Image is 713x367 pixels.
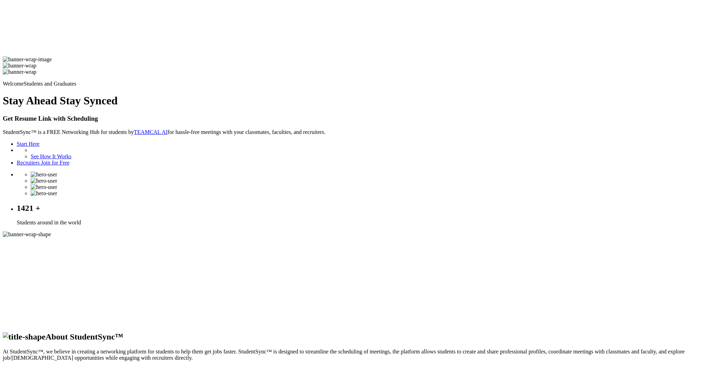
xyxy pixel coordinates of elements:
p: Welcome [3,81,710,87]
img: banner-wrap-shape [3,231,51,238]
img: hero-user [31,171,57,178]
span: 1421 [17,204,33,213]
h2: About StudentSync™ [3,332,710,342]
span: + [36,204,40,213]
a: TEAMCAL AI [134,129,168,135]
img: hero-user [31,190,57,197]
p: Students around in the world [17,220,710,226]
h3: Get Resume Link with Scheduling [3,115,710,122]
img: hero-user [31,178,57,184]
img: title-shape [3,332,46,342]
span: Students and Graduates [24,81,76,87]
img: hero-user [31,184,57,190]
h1: Stay Ahead Stay Synced [3,94,710,107]
a: Recruiters Join for Free [17,160,70,166]
a: See How It Works [31,153,71,159]
img: banner-wrap [3,69,37,75]
img: banner-wrap-image [3,56,52,63]
p: At StudentSync™, we believe in creating a networking platform for students to help them get jobs ... [3,349,710,361]
p: StudentSync™ is a FREE Networking Hub for students by for hassle-free meetings with your classmat... [3,129,710,135]
a: Start Here [17,141,39,147]
img: banner-wrap [3,63,37,69]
